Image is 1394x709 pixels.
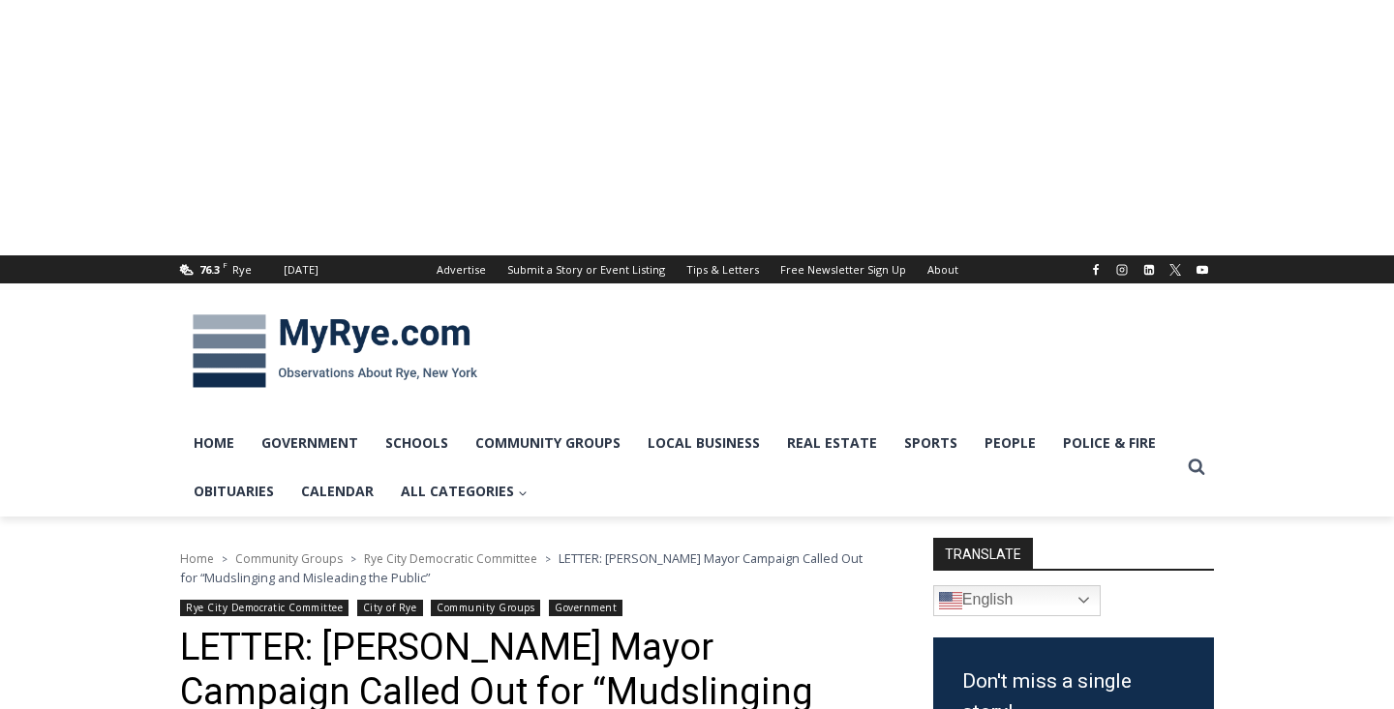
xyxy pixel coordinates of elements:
[891,419,971,467] a: Sports
[199,262,220,277] span: 76.3
[549,600,622,616] a: Government
[248,419,372,467] a: Government
[222,552,227,566] span: >
[426,255,969,283] nav: Secondary Navigation
[284,261,318,279] div: [DATE]
[933,538,1033,569] strong: TRANSLATE
[223,259,227,270] span: F
[971,419,1049,467] a: People
[497,255,676,283] a: Submit a Story or Event Listing
[180,419,1179,517] nav: Primary Navigation
[350,552,356,566] span: >
[1110,258,1134,281] a: Instagram
[1179,450,1214,485] button: View Search Form
[676,255,770,283] a: Tips & Letters
[939,589,962,612] img: en
[180,550,214,567] a: Home
[372,419,462,467] a: Schools
[545,552,551,566] span: >
[1049,419,1169,467] a: Police & Fire
[364,550,537,567] a: Rye City Democratic Committee
[634,419,773,467] a: Local Business
[401,481,528,502] span: All Categories
[1164,258,1187,281] a: X
[180,600,348,616] a: Rye City Democratic Committee
[1084,258,1107,281] a: Facebook
[180,549,863,586] span: LETTER: [PERSON_NAME] Mayor Campaign Called Out for “Mudslinging and Misleading the Public”
[180,419,248,467] a: Home
[933,585,1101,616] a: English
[180,548,882,588] nav: Breadcrumbs
[431,600,540,616] a: Community Groups
[288,467,387,516] a: Calendar
[357,600,423,616] a: City of Rye
[235,550,343,567] a: Community Groups
[773,419,891,467] a: Real Estate
[770,255,917,283] a: Free Newsletter Sign Up
[180,467,288,516] a: Obituaries
[387,467,541,516] a: All Categories
[426,255,497,283] a: Advertise
[232,261,252,279] div: Rye
[462,419,634,467] a: Community Groups
[917,255,969,283] a: About
[1137,258,1161,281] a: Linkedin
[180,301,490,401] img: MyRye.com
[1191,258,1214,281] a: YouTube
